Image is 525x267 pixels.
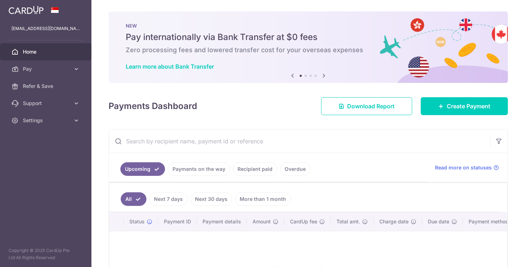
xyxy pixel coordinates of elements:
[23,48,70,55] span: Home
[126,23,491,29] p: NEW
[11,25,80,32] p: [EMAIL_ADDRESS][DOMAIN_NAME]
[9,6,44,14] img: CardUp
[126,63,214,70] a: Learn more about Bank Transfer
[23,100,70,107] span: Support
[190,192,232,206] a: Next 30 days
[23,83,70,90] span: Refer & Save
[336,218,360,225] span: Total amt.
[235,192,291,206] a: More than 1 month
[280,162,310,176] a: Overdue
[435,164,499,171] a: Read more on statuses
[233,162,277,176] a: Recipient paid
[197,212,247,231] th: Payment details
[435,164,492,171] span: Read more on statuses
[168,162,230,176] a: Payments on the way
[129,218,145,225] span: Status
[252,218,271,225] span: Amount
[126,31,491,43] h5: Pay internationally via Bank Transfer at $0 fees
[109,100,197,113] h4: Payments Dashboard
[23,65,70,73] span: Pay
[428,218,449,225] span: Due date
[120,162,165,176] a: Upcoming
[149,192,187,206] a: Next 7 days
[463,212,517,231] th: Payment method
[347,102,395,110] span: Download Report
[447,102,490,110] span: Create Payment
[121,192,146,206] a: All
[126,46,491,54] h6: Zero processing fees and lowered transfer cost for your overseas expenses
[158,212,197,231] th: Payment ID
[290,218,317,225] span: CardUp fee
[109,130,490,153] input: Search by recipient name, payment id or reference
[421,97,508,115] a: Create Payment
[379,218,409,225] span: Charge date
[321,97,412,115] a: Download Report
[109,11,508,83] img: Bank transfer banner
[23,117,70,124] span: Settings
